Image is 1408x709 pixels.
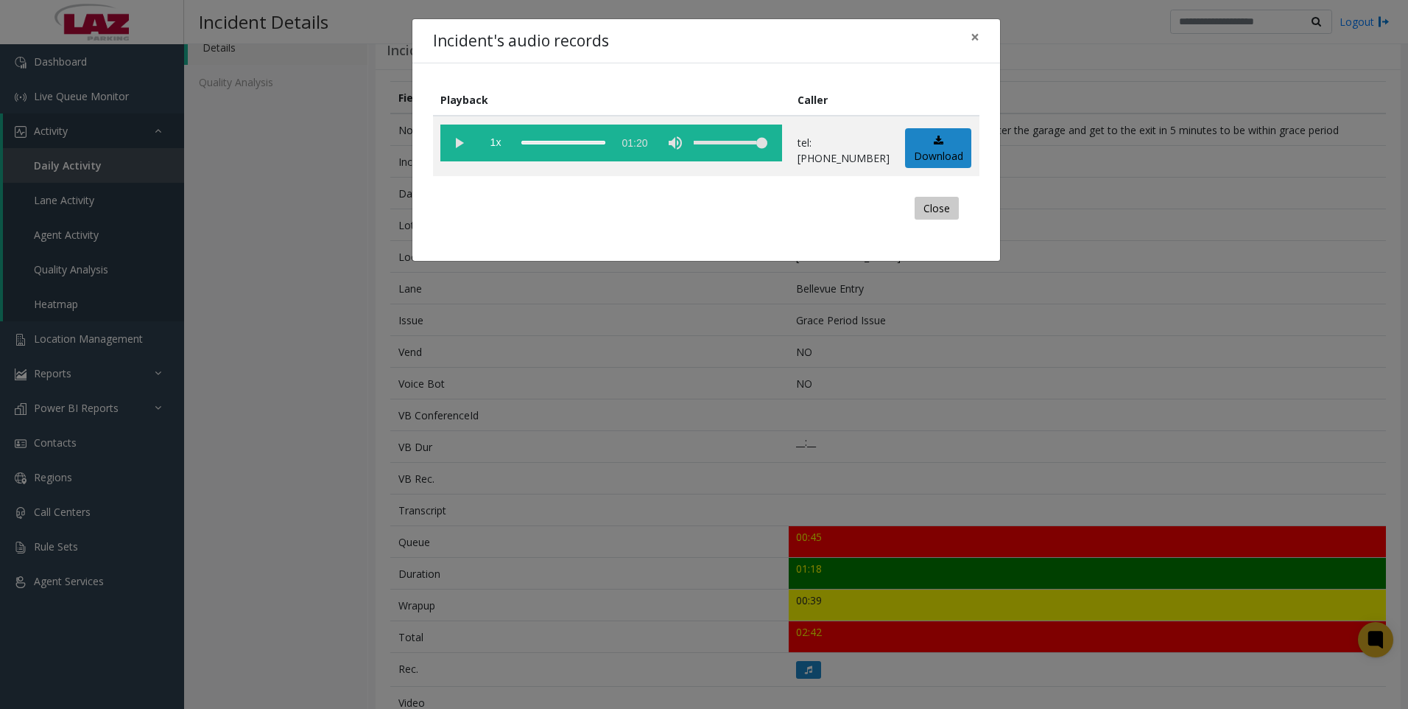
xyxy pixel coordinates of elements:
[477,125,514,161] span: playback speed button
[915,197,959,220] button: Close
[433,29,609,53] h4: Incident's audio records
[971,27,979,47] span: ×
[960,19,990,55] button: Close
[798,135,890,166] p: tel:[PHONE_NUMBER]
[905,128,971,169] a: Download
[790,84,898,116] th: Caller
[521,125,605,161] div: scrub bar
[433,84,790,116] th: Playback
[694,125,767,161] div: volume level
